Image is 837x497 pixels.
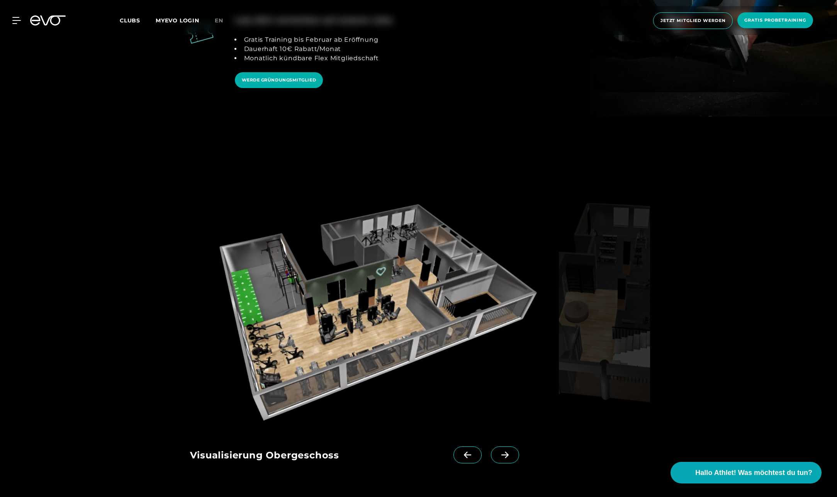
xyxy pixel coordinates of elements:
[215,17,223,24] span: en
[241,54,379,63] li: Monatlich kündbare Flex Mitgliedschaft
[241,44,379,54] li: Dauerhaft 10€ Rabatt/Monat
[695,468,812,478] span: Hallo Athlet! Was möchtest du tun?
[120,17,156,24] a: Clubs
[242,77,316,83] span: WERDE GRÜNDUNGSMITGLIED
[671,462,822,483] button: Hallo Athlet! Was möchtest du tun?
[235,72,323,88] a: WERDE GRÜNDUNGSMITGLIED
[651,12,735,29] a: Jetzt Mitglied werden
[190,190,556,428] img: evofitness
[120,17,140,24] span: Clubs
[660,17,725,24] span: Jetzt Mitglied werden
[156,17,199,24] a: MYEVO LOGIN
[559,190,650,428] img: evofitness
[744,17,806,24] span: Gratis Probetraining
[735,12,815,29] a: Gratis Probetraining
[215,16,233,25] a: en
